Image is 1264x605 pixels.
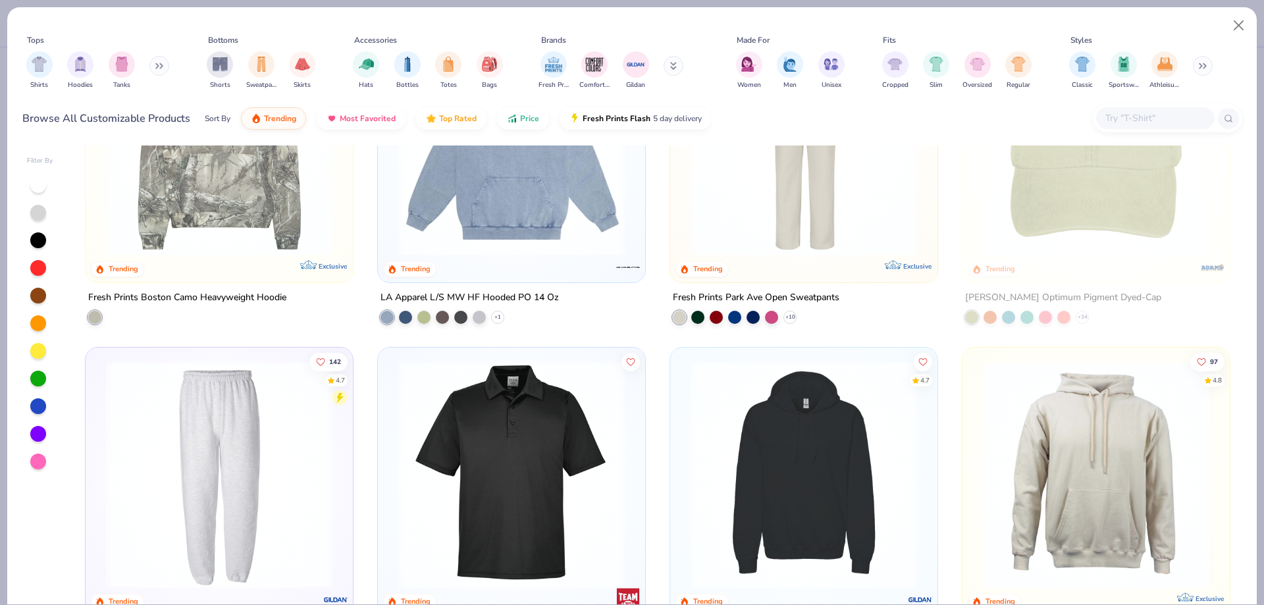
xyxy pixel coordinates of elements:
[251,113,261,124] img: trending.gif
[381,289,559,305] div: LA Apparel L/S MW HF Hooded PO 14 Oz
[497,107,549,130] button: Price
[426,113,436,124] img: TopRated.gif
[520,113,539,124] span: Price
[783,80,797,90] span: Men
[294,80,311,90] span: Skirts
[539,80,569,90] span: Fresh Prints
[1149,51,1180,90] button: filter button
[583,113,650,124] span: Fresh Prints Flash
[1195,594,1223,602] span: Exclusive
[673,289,839,305] div: Fresh Prints Park Ave Open Sweatpants
[330,358,342,365] span: 142
[246,80,276,90] span: Sweatpants
[99,360,340,588] img: 13b9c606-79b1-4059-b439-68fabb1693f9
[340,113,396,124] span: Most Favorited
[623,51,649,90] div: filter for Gildan
[1011,57,1026,72] img: Regular Image
[207,51,233,90] div: filter for Shorts
[264,113,296,124] span: Trending
[914,352,932,371] button: Like
[27,156,53,166] div: Filter By
[785,313,795,321] span: + 10
[440,80,457,90] span: Totes
[208,34,238,46] div: Bottoms
[441,57,456,72] img: Totes Image
[289,51,315,90] div: filter for Skirts
[109,51,135,90] button: filter button
[783,57,797,72] img: Men Image
[353,51,379,90] button: filter button
[73,57,88,72] img: Hoodies Image
[327,113,337,124] img: most_fav.gif
[962,80,992,90] span: Oversized
[560,107,712,130] button: Fresh Prints Flash5 day delivery
[319,261,347,270] span: Exclusive
[1005,51,1032,90] button: filter button
[32,57,47,72] img: Shirts Image
[579,51,610,90] button: filter button
[903,261,932,270] span: Exclusive
[435,51,461,90] div: filter for Totes
[394,51,421,90] div: filter for Bottles
[882,51,908,90] button: filter button
[241,107,306,130] button: Trending
[99,28,340,256] img: 28bc0d45-805b-48d6-b7de-c789025e6b70
[336,375,346,385] div: 4.7
[626,55,646,74] img: Gildan Image
[818,51,845,90] div: filter for Unisex
[213,57,228,72] img: Shorts Image
[88,289,286,305] div: Fresh Prints Boston Camo Heavyweight Hoodie
[246,51,276,90] div: filter for Sweatpants
[737,80,761,90] span: Women
[435,51,461,90] button: filter button
[1077,313,1087,321] span: + 34
[1072,80,1093,90] span: Classic
[1109,51,1139,90] div: filter for Sportswear
[27,34,44,46] div: Tops
[883,34,896,46] div: Fits
[777,51,803,90] button: filter button
[391,360,632,588] img: 8e2bd841-e4e9-4593-a0fd-0b5ea633da3f
[818,51,845,90] button: filter button
[477,51,503,90] div: filter for Bags
[1149,51,1180,90] div: filter for Athleisure
[887,57,903,72] img: Cropped Image
[1070,34,1092,46] div: Styles
[26,51,53,90] div: filter for Shirts
[254,57,269,72] img: Sweatpants Image
[569,113,580,124] img: flash.gif
[67,51,93,90] button: filter button
[289,51,315,90] button: filter button
[962,51,992,90] button: filter button
[539,51,569,90] button: filter button
[737,34,770,46] div: Made For
[354,34,397,46] div: Accessories
[683,360,924,588] img: 1a07cc18-aee9-48c0-bcfb-936d85bd356b
[923,51,949,90] button: filter button
[396,80,419,90] span: Bottles
[736,51,762,90] button: filter button
[882,80,908,90] span: Cropped
[539,51,569,90] div: filter for Fresh Prints
[1210,358,1218,365] span: 97
[1157,57,1172,72] img: Athleisure Image
[741,57,756,72] img: Women Image
[109,51,135,90] div: filter for Tanks
[929,57,943,72] img: Slim Image
[1069,51,1095,90] button: filter button
[924,360,1165,588] img: e6785b02-7531-4e79-8bbc-21059a1ef67f
[115,57,129,72] img: Tanks Image
[482,80,497,90] span: Bags
[353,51,379,90] div: filter for Hats
[400,57,415,72] img: Bottles Image
[1075,57,1090,72] img: Classic Image
[623,51,649,90] button: filter button
[736,51,762,90] div: filter for Women
[391,28,632,256] img: 87e880e6-b044-41f2-bd6d-2f16fa336d36
[1190,352,1224,371] button: Like
[205,113,230,124] div: Sort By
[626,80,645,90] span: Gildan
[482,57,496,72] img: Bags Image
[67,51,93,90] div: filter for Hoodies
[494,313,501,321] span: + 1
